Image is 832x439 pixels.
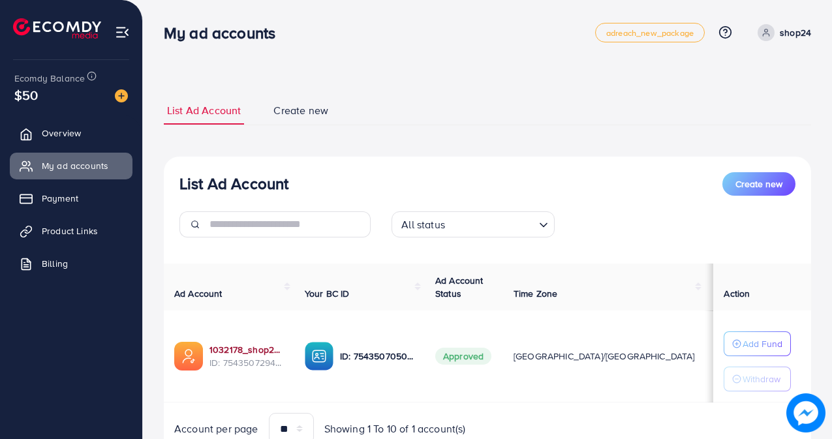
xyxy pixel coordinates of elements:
[305,287,350,300] span: Your BC ID
[735,177,782,190] span: Create new
[514,287,557,300] span: Time Zone
[14,72,85,85] span: Ecomdy Balance
[174,421,258,436] span: Account per page
[174,287,223,300] span: Ad Account
[392,211,555,237] div: Search for option
[273,103,328,118] span: Create new
[14,85,38,104] span: $50
[724,367,791,391] button: Withdraw
[115,89,128,102] img: image
[10,250,132,277] a: Billing
[167,103,241,118] span: List Ad Account
[10,120,132,146] a: Overview
[340,348,414,364] p: ID: 7543507050098327553
[305,342,333,371] img: ic-ba-acc.ded83a64.svg
[42,127,81,140] span: Overview
[10,185,132,211] a: Payment
[786,393,825,432] img: image
[10,218,132,244] a: Product Links
[724,331,791,356] button: Add Fund
[209,356,284,369] span: ID: 7543507294777589776
[209,343,284,356] a: 1032178_shop24now_1756359704652
[514,350,695,363] span: [GEOGRAPHIC_DATA]/[GEOGRAPHIC_DATA]
[606,29,694,37] span: adreach_new_package
[179,174,288,193] h3: List Ad Account
[13,18,101,38] img: logo
[42,224,98,237] span: Product Links
[42,192,78,205] span: Payment
[743,371,780,387] p: Withdraw
[10,153,132,179] a: My ad accounts
[42,159,108,172] span: My ad accounts
[595,23,705,42] a: adreach_new_package
[115,25,130,40] img: menu
[435,348,491,365] span: Approved
[449,213,534,234] input: Search for option
[399,215,448,234] span: All status
[724,287,750,300] span: Action
[780,25,811,40] p: shop24
[743,336,782,352] p: Add Fund
[42,257,68,270] span: Billing
[209,343,284,370] div: <span class='underline'>1032178_shop24now_1756359704652</span></br>7543507294777589776
[174,342,203,371] img: ic-ads-acc.e4c84228.svg
[164,23,286,42] h3: My ad accounts
[435,274,484,300] span: Ad Account Status
[752,24,811,41] a: shop24
[324,421,466,436] span: Showing 1 To 10 of 1 account(s)
[722,172,795,196] button: Create new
